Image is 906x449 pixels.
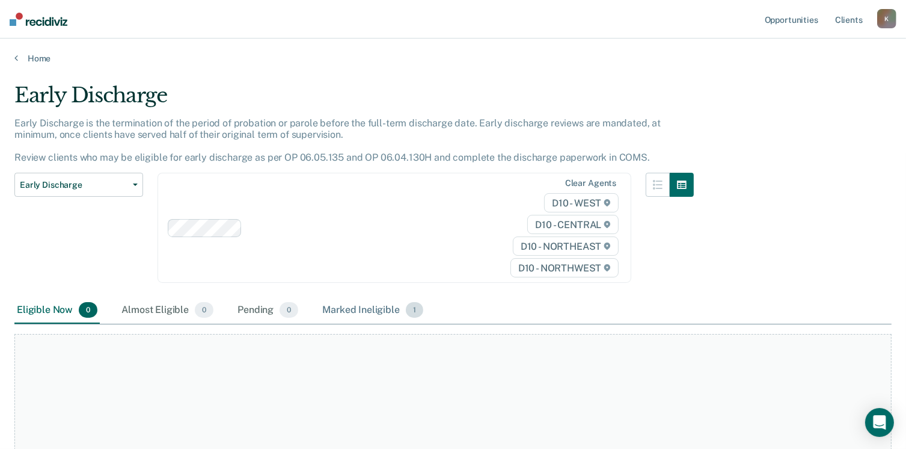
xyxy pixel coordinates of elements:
div: Early Discharge [14,83,694,117]
span: 1 [406,302,423,318]
span: D10 - WEST [544,193,619,212]
span: D10 - NORTHEAST [513,237,619,256]
span: Early Discharge [20,180,128,190]
div: Almost Eligible0 [119,297,216,324]
div: Clear agents [565,178,616,188]
div: Open Intercom Messenger [865,408,894,437]
span: 0 [280,302,298,318]
span: D10 - CENTRAL [527,215,619,234]
button: Early Discharge [14,173,143,197]
img: Recidiviz [10,13,67,26]
div: Pending0 [235,297,301,324]
div: Eligible Now0 [14,297,100,324]
div: Marked Ineligible1 [320,297,426,324]
span: 0 [79,302,97,318]
button: K [877,9,896,28]
span: 0 [195,302,213,318]
a: Home [14,53,892,64]
p: Early Discharge is the termination of the period of probation or parole before the full-term disc... [14,117,661,164]
span: D10 - NORTHWEST [510,258,619,277]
